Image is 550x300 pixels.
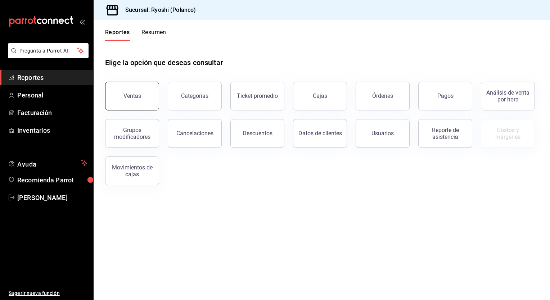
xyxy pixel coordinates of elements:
button: Descuentos [230,119,284,148]
button: Pregunta a Parrot AI [8,43,89,58]
h1: Elige la opción que deseas consultar [105,57,223,68]
div: Ventas [123,92,141,99]
button: Ventas [105,82,159,110]
button: Movimientos de cajas [105,156,159,185]
div: Movimientos de cajas [110,164,154,178]
div: Pagos [437,92,454,99]
button: Contrata inventarios para ver este reporte [481,119,535,148]
div: Grupos modificadores [110,127,154,140]
span: Recomienda Parrot [17,175,87,185]
div: Reporte de asistencia [423,127,468,140]
button: Análisis de venta por hora [481,82,535,110]
button: Cancelaciones [168,119,222,148]
div: Usuarios [371,130,394,137]
div: Órdenes [372,92,393,99]
div: Cancelaciones [176,130,213,137]
span: Sugerir nueva función [9,290,87,297]
h3: Sucursal: Ryoshi (Polanco) [120,6,196,14]
button: Categorías [168,82,222,110]
span: Ayuda [17,159,78,167]
div: Análisis de venta por hora [486,89,530,103]
button: Usuarios [356,119,410,148]
button: Ticket promedio [230,82,284,110]
button: Grupos modificadores [105,119,159,148]
button: Resumen [141,29,166,41]
span: Pregunta a Parrot AI [19,47,77,55]
div: Categorías [181,92,208,99]
button: Reporte de asistencia [418,119,472,148]
span: [PERSON_NAME] [17,193,87,203]
button: Pagos [418,82,472,110]
button: Datos de clientes [293,119,347,148]
button: open_drawer_menu [79,19,85,24]
div: Costos y márgenes [486,127,530,140]
span: Personal [17,90,87,100]
span: Reportes [17,73,87,82]
div: Ticket promedio [237,92,278,99]
div: Cajas [313,92,328,100]
span: Facturación [17,108,87,118]
button: Reportes [105,29,130,41]
div: Descuentos [243,130,272,137]
a: Pregunta a Parrot AI [5,52,89,60]
div: navigation tabs [105,29,166,41]
a: Cajas [293,82,347,110]
span: Inventarios [17,126,87,135]
div: Datos de clientes [298,130,342,137]
button: Órdenes [356,82,410,110]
